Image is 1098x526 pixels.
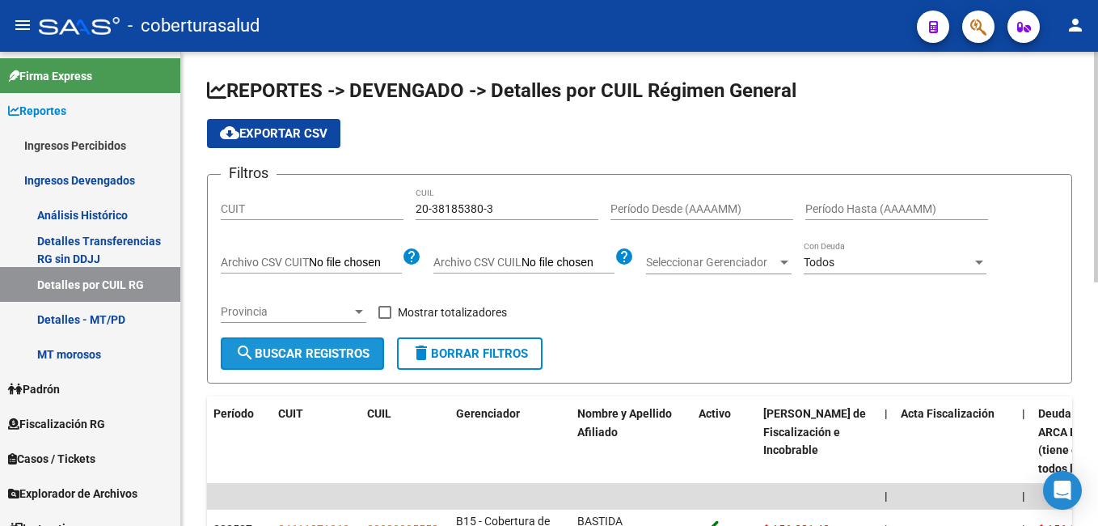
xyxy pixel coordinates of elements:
[699,407,731,420] span: Activo
[804,256,834,269] span: Todos
[272,397,361,486] datatable-header-cell: CUIT
[8,485,137,503] span: Explorador de Archivos
[456,407,520,420] span: Gerenciador
[1043,471,1082,510] div: Open Intercom Messenger
[398,303,507,322] span: Mostrar totalizadores
[235,346,370,361] span: Buscar Registros
[8,380,60,398] span: Padrón
[235,343,255,363] mat-icon: search
[13,15,32,35] mat-icon: menu
[397,337,543,370] button: Borrar Filtros
[522,256,614,270] input: Archivo CSV CUIL
[646,256,777,269] span: Seleccionar Gerenciador
[885,490,888,503] span: |
[885,407,888,420] span: |
[213,407,254,420] span: Período
[8,450,95,468] span: Casos / Tickets
[221,256,309,269] span: Archivo CSV CUIT
[8,102,66,120] span: Reportes
[412,343,431,363] mat-icon: delete
[412,346,528,361] span: Borrar Filtros
[367,407,391,420] span: CUIL
[571,397,692,486] datatable-header-cell: Nombre y Apellido Afiliado
[692,397,757,486] datatable-header-cell: Activo
[901,407,995,420] span: Acta Fiscalización
[894,397,1016,486] datatable-header-cell: Acta Fiscalización
[1066,15,1085,35] mat-icon: person
[207,119,340,148] button: Exportar CSV
[221,337,384,370] button: Buscar Registros
[207,79,796,102] span: REPORTES -> DEVENGADO -> Detalles por CUIL Régimen General
[8,67,92,85] span: Firma Express
[128,8,260,44] span: - coberturasalud
[207,397,272,486] datatable-header-cell: Período
[433,256,522,269] span: Archivo CSV CUIL
[361,397,450,486] datatable-header-cell: CUIL
[220,126,327,141] span: Exportar CSV
[577,407,672,439] span: Nombre y Apellido Afiliado
[450,397,571,486] datatable-header-cell: Gerenciador
[878,397,894,486] datatable-header-cell: |
[309,256,402,270] input: Archivo CSV CUIT
[763,407,866,457] span: [PERSON_NAME] de Fiscalización e Incobrable
[757,397,878,486] datatable-header-cell: Deuda Bruta Neto de Fiscalización e Incobrable
[1016,397,1032,486] datatable-header-cell: |
[221,162,277,185] h3: Filtros
[8,415,105,433] span: Fiscalización RG
[220,123,239,142] mat-icon: cloud_download
[402,247,421,266] mat-icon: help
[278,407,303,420] span: CUIT
[614,247,634,266] mat-icon: help
[1022,490,1025,503] span: |
[221,305,352,319] span: Provincia
[1022,407,1025,420] span: |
